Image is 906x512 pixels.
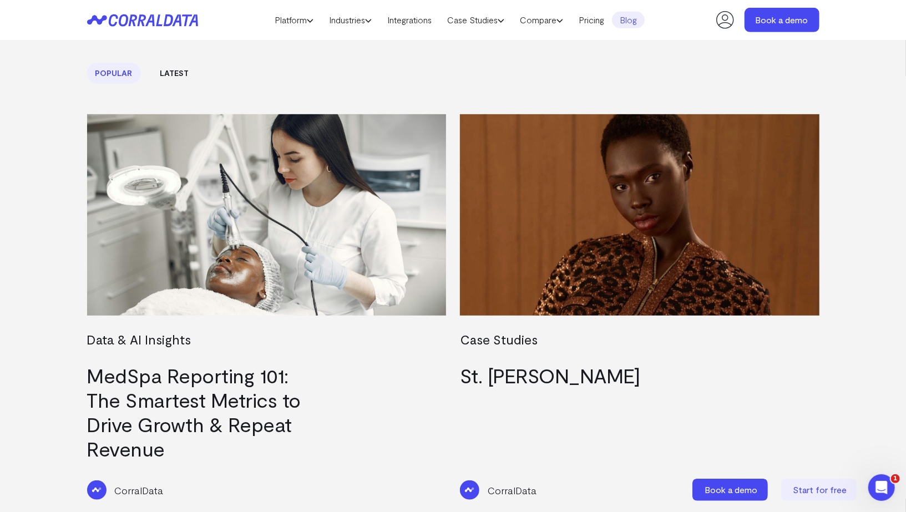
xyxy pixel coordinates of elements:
[87,63,141,84] a: Popular
[868,474,895,501] iframe: Intercom live chat
[793,484,847,495] span: Start for free
[571,12,612,28] a: Pricing
[115,483,164,498] p: CorralData
[152,63,198,84] a: Latest
[781,479,859,501] a: Start for free
[87,363,301,460] a: MedSpa Reporting 101: The Smartest Metrics to Drive Growth & Repeat Revenue
[87,329,436,349] div: Data & AI Insights
[460,329,808,349] div: Case Studies
[460,363,640,387] a: St. [PERSON_NAME]
[745,8,819,32] a: Book a demo
[705,484,758,495] span: Book a demo
[891,474,900,483] span: 1
[439,12,512,28] a: Case Studies
[379,12,439,28] a: Integrations
[512,12,571,28] a: Compare
[267,12,321,28] a: Platform
[321,12,379,28] a: Industries
[488,483,536,498] p: CorralData
[692,479,770,501] a: Book a demo
[612,12,645,28] a: Blog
